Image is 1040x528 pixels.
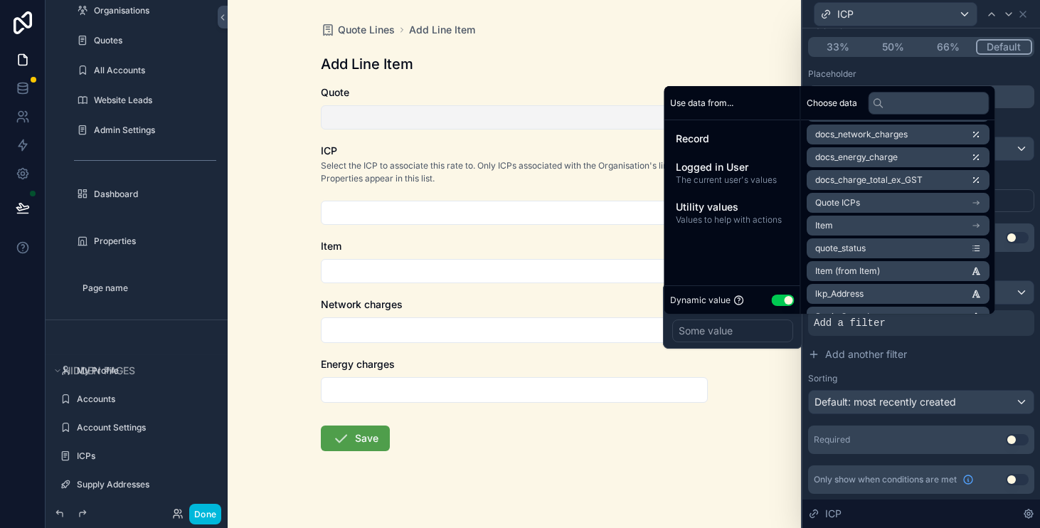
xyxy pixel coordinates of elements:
button: Select Button [321,201,708,225]
label: Supply Addresses [77,479,211,490]
span: Item [321,240,341,252]
label: Admin Settings [94,125,211,136]
button: Done [189,504,221,524]
div: Required [814,434,850,445]
button: Default [976,39,1033,55]
label: Page name [83,283,211,294]
button: Select Button [321,105,708,130]
button: 66% [920,39,976,55]
button: Select Button [321,259,708,283]
span: Values to help with actions [676,214,789,226]
a: Quote Lines [321,23,395,37]
button: Add another filter [808,342,1034,367]
span: Logged in User [676,160,789,174]
span: ICP [321,144,337,157]
label: All Accounts [94,65,211,76]
button: Hidden pages [51,361,213,381]
label: Sorting [808,373,837,384]
button: Save [321,426,390,451]
label: Quotes [94,35,211,46]
span: Use data from... [670,97,733,109]
span: Add a filter [814,316,886,330]
label: Organisations [94,5,211,16]
span: Default: most recently created [815,396,956,408]
label: Dashboard [94,189,211,200]
span: ICP [825,507,842,521]
label: My Profile [77,365,211,376]
span: Energy charges [321,358,395,370]
span: Only show when conditions are met [814,474,957,485]
div: Some value [679,324,733,338]
label: Account Settings [77,422,211,433]
span: Add another filter [825,347,907,361]
label: ICPs [77,450,211,462]
p: Select the ICP to associate this rate to. Only ICPs associated with the Organisation's linked Pro... [321,159,708,185]
div: scrollable content [664,120,800,237]
span: Utility values [676,200,789,214]
label: Properties [94,236,211,247]
span: Quote [321,86,349,98]
button: Default: most recently created [808,390,1034,414]
button: ICP [814,2,977,26]
label: Accounts [77,394,211,405]
span: ICP [837,7,854,21]
span: Record [676,132,789,146]
button: 33% [810,39,866,55]
label: Placeholder [808,68,856,80]
a: Add Line Item [409,23,475,37]
h1: Add Line Item [321,54,413,74]
span: The current user's values [676,174,789,186]
span: Dynamic value [670,295,731,306]
span: Quote Lines [338,23,395,37]
label: Website Leads [94,95,211,106]
button: 50% [866,39,921,55]
span: Network charges [321,298,403,310]
span: Choose data [807,97,857,109]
